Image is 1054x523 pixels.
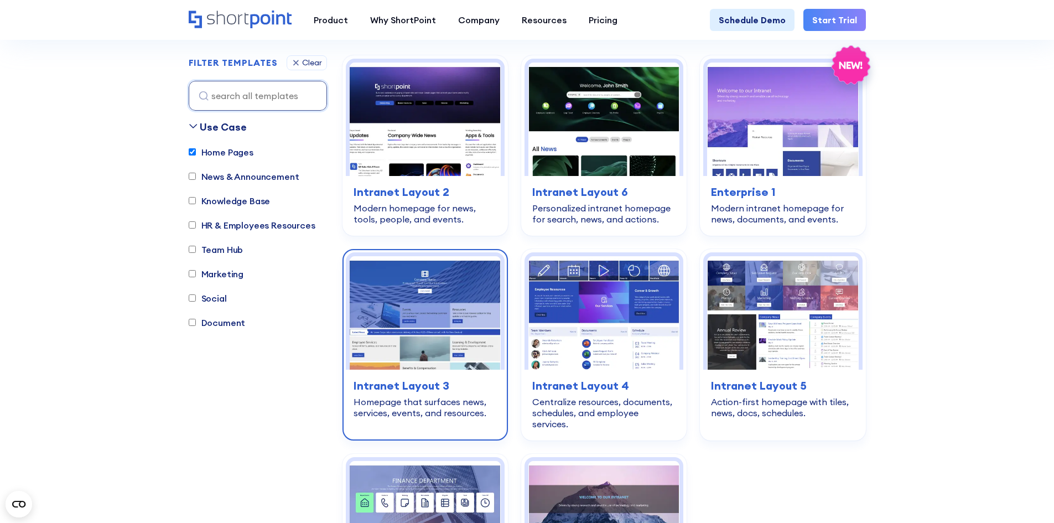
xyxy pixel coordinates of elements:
a: Start Trial [803,9,866,31]
div: Why ShortPoint [370,13,436,27]
label: News & Announcement [189,170,299,183]
img: Intranet Layout 3 – SharePoint Homepage Template: Homepage that surfaces news, services, events, ... [350,256,501,370]
input: search all templates [189,81,327,111]
a: Intranet Layout 5 – SharePoint Page Template: Action-first homepage with tiles, news, docs, sched... [700,249,865,441]
label: Social [189,292,227,305]
div: Resources [522,13,567,27]
a: Company [447,9,511,31]
h3: Intranet Layout 3 [354,377,497,394]
a: Why ShortPoint [359,9,447,31]
div: Homepage that surfaces news, services, events, and resources. [354,396,497,418]
img: Intranet Layout 2 – SharePoint Homepage Design: Modern homepage for news, tools, people, and events. [350,63,501,176]
img: Enterprise 1 – SharePoint Homepage Design: Modern intranet homepage for news, documents, and events. [707,63,858,176]
h3: Intranet Layout 2 [354,184,497,200]
div: Company [458,13,500,27]
input: Document [189,319,196,327]
h3: Intranet Layout 5 [711,377,854,394]
div: Modern intranet homepage for news, documents, and events. [711,203,854,225]
a: Intranet Layout 4 – Intranet Page Template: Centralize resources, documents, schedules, and emplo... [521,249,687,441]
label: Home Pages [189,146,253,159]
label: Team Hub [189,243,243,256]
input: News & Announcement [189,173,196,180]
button: Open CMP widget [6,491,32,517]
label: Knowledge Base [189,194,271,208]
div: Clear [302,59,322,67]
div: Centralize resources, documents, schedules, and employee services. [532,396,676,429]
a: Pricing [578,9,629,31]
a: Schedule Demo [710,9,795,31]
div: Use Case [200,120,247,134]
input: HR & Employees Resources [189,222,196,229]
div: Product [314,13,348,27]
a: Home [189,11,292,29]
label: Marketing [189,267,244,281]
input: Knowledge Base [189,198,196,205]
h3: Intranet Layout 6 [532,184,676,200]
h3: Intranet Layout 4 [532,377,676,394]
a: Resources [511,9,578,31]
label: Document [189,316,246,329]
div: Modern homepage for news, tools, people, and events. [354,203,497,225]
a: Product [303,9,359,31]
input: Team Hub [189,246,196,253]
img: Intranet Layout 5 – SharePoint Page Template: Action-first homepage with tiles, news, docs, sched... [707,256,858,370]
h3: Enterprise 1 [711,184,854,200]
input: Marketing [189,271,196,278]
div: FILTER TEMPLATES [189,59,278,68]
img: Intranet Layout 6 – SharePoint Homepage Design: Personalized intranet homepage for search, news, ... [528,63,679,176]
label: HR & Employees Resources [189,219,315,232]
a: Intranet Layout 2 – SharePoint Homepage Design: Modern homepage for news, tools, people, and even... [342,55,508,236]
a: Enterprise 1 – SharePoint Homepage Design: Modern intranet homepage for news, documents, and even... [700,55,865,236]
div: Action-first homepage with tiles, news, docs, schedules. [711,396,854,418]
a: Intranet Layout 6 – SharePoint Homepage Design: Personalized intranet homepage for search, news, ... [521,55,687,236]
div: Personalized intranet homepage for search, news, and actions. [532,203,676,225]
a: Intranet Layout 3 – SharePoint Homepage Template: Homepage that surfaces news, services, events, ... [342,249,508,441]
input: Social [189,295,196,302]
input: Home Pages [189,149,196,156]
img: Intranet Layout 4 – Intranet Page Template: Centralize resources, documents, schedules, and emplo... [528,256,679,370]
iframe: Chat Widget [999,470,1054,523]
div: Pricing [589,13,617,27]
